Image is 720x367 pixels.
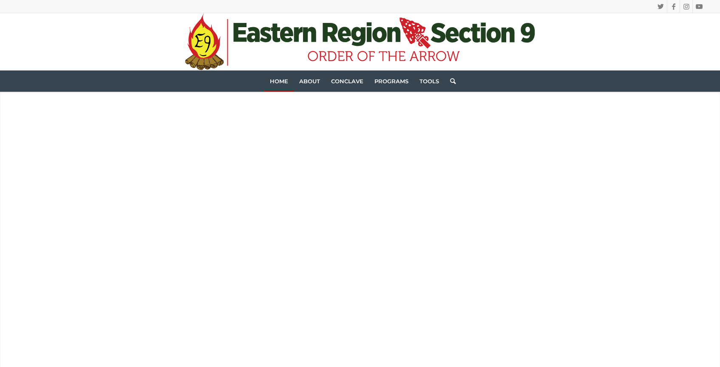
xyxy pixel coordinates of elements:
a: Search [445,71,456,92]
span: Programs [374,78,408,85]
span: About [299,78,320,85]
a: Tools [414,71,445,92]
span: Tools [420,78,439,85]
a: Programs [369,71,414,92]
a: Conclave [326,71,369,92]
a: About [294,71,326,92]
span: Home [270,78,288,85]
a: Home [264,71,294,92]
span: Conclave [331,78,363,85]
